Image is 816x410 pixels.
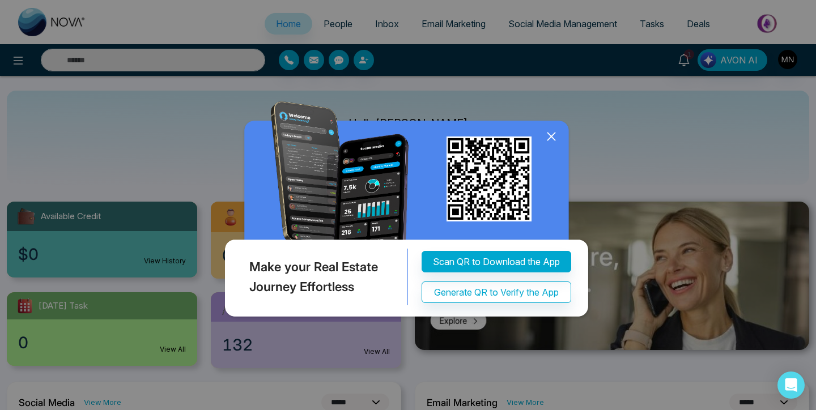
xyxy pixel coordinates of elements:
[777,371,805,399] div: Open Intercom Messenger
[222,101,594,322] img: QRModal
[447,136,532,221] img: qr_for_download_app.png
[422,251,571,272] button: Scan QR to Download the App
[422,281,571,303] button: Generate QR to Verify the App
[222,249,408,305] div: Make your Real Estate Journey Effortless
